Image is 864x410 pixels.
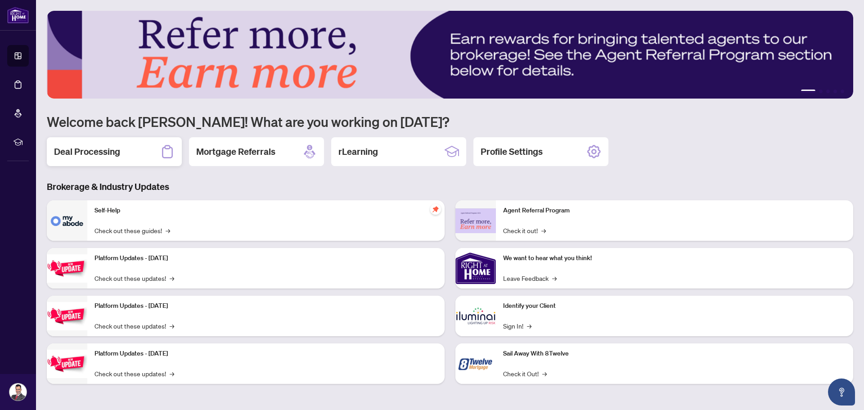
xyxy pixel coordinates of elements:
span: → [170,369,174,378]
p: Platform Updates - [DATE] [94,253,437,263]
h3: Brokerage & Industry Updates [47,180,853,193]
img: Profile Icon [9,383,27,401]
button: 2 [819,90,823,93]
span: → [170,273,174,283]
img: Identify your Client [455,296,496,336]
img: Slide 0 [47,11,853,99]
p: Identify your Client [503,301,846,311]
img: Platform Updates - June 23, 2025 [47,350,87,378]
img: Sail Away With 8Twelve [455,343,496,384]
p: Sail Away With 8Twelve [503,349,846,359]
span: pushpin [430,204,441,215]
button: 3 [826,90,830,93]
span: → [527,321,531,331]
span: → [542,369,547,378]
img: Agent Referral Program [455,208,496,233]
h2: Mortgage Referrals [196,145,275,158]
a: Check it Out!→ [503,369,547,378]
h2: Deal Processing [54,145,120,158]
h1: Welcome back [PERSON_NAME]! What are you working on [DATE]? [47,113,853,130]
a: Check out these updates!→ [94,321,174,331]
span: → [552,273,557,283]
p: We want to hear what you think! [503,253,846,263]
a: Check out these updates!→ [94,369,174,378]
h2: Profile Settings [481,145,543,158]
a: Check out these guides!→ [94,225,170,235]
img: We want to hear what you think! [455,248,496,288]
h2: rLearning [338,145,378,158]
button: 5 [841,90,844,93]
img: Platform Updates - July 21, 2025 [47,254,87,283]
img: logo [7,7,29,23]
p: Platform Updates - [DATE] [94,301,437,311]
p: Platform Updates - [DATE] [94,349,437,359]
p: Agent Referral Program [503,206,846,216]
button: 4 [833,90,837,93]
img: Platform Updates - July 8, 2025 [47,302,87,330]
p: Self-Help [94,206,437,216]
span: → [166,225,170,235]
button: Open asap [828,378,855,405]
span: → [170,321,174,331]
a: Check out these updates!→ [94,273,174,283]
a: Sign In!→ [503,321,531,331]
a: Check it out!→ [503,225,546,235]
a: Leave Feedback→ [503,273,557,283]
span: → [541,225,546,235]
button: 1 [801,90,815,93]
img: Self-Help [47,200,87,241]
